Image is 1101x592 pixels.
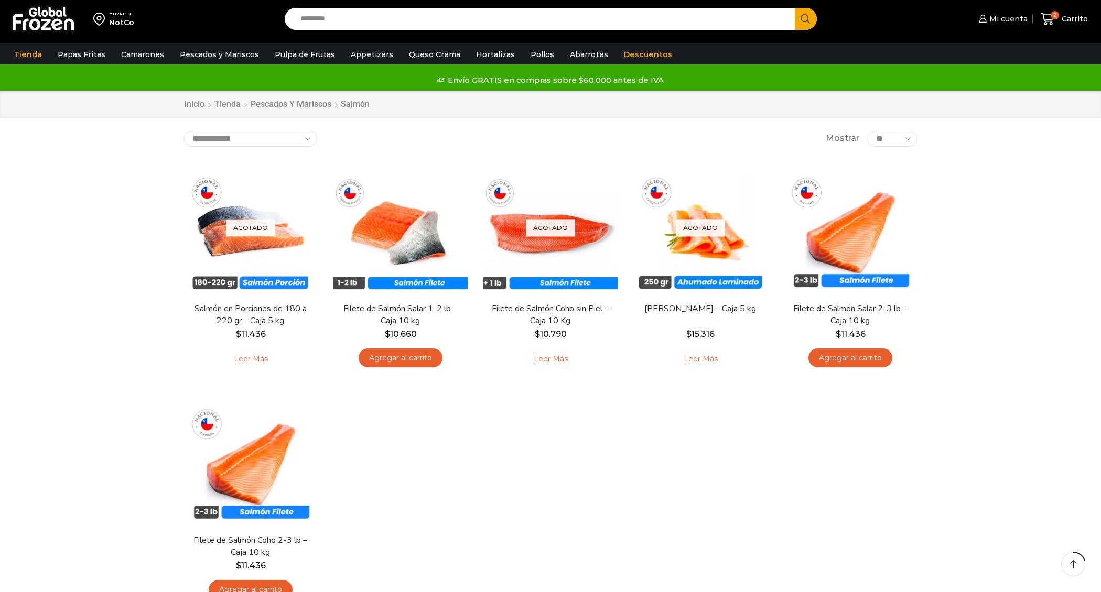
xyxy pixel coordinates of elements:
[109,17,134,28] div: NotCo
[269,45,340,64] a: Pulpa de Frutas
[987,14,1028,24] span: Mi cuenta
[175,45,264,64] a: Pescados y Mariscos
[250,98,332,111] a: Pescados y Mariscos
[183,98,370,111] nav: Breadcrumb
[790,303,911,327] a: Filete de Salmón Salar 2-3 lb – Caja 10 kg
[640,303,761,315] a: [PERSON_NAME] – Caja 5 kg
[1051,11,1059,19] span: 2
[517,348,584,370] a: Leé más sobre “Filete de Salmón Coho sin Piel – Caja 10 Kg”
[359,348,442,368] a: Agregar al carrito: “Filete de Salmón Salar 1-2 lb – Caja 10 kg”
[214,98,241,111] a: Tienda
[535,329,540,339] span: $
[619,45,677,64] a: Descuentos
[190,303,311,327] a: Salmón en Porciones de 180 a 220 gr – Caja 5 kg
[535,329,567,339] bdi: 10.790
[236,561,266,571] bdi: 11.436
[236,329,241,339] span: $
[340,303,461,327] a: Filete de Salmón Salar 1-2 lb – Caja 10 kg
[836,329,841,339] span: $
[93,10,109,28] img: address-field-icon.svg
[836,329,866,339] bdi: 11.436
[116,45,169,64] a: Camarones
[976,8,1028,29] a: Mi cuenta
[686,329,692,339] span: $
[190,534,311,558] a: Filete de Salmón Coho 2-3 lb – Caja 10 kg
[795,8,817,30] button: Search button
[667,348,734,370] a: Leé más sobre “Salmón Ahumado Laminado - Caja 5 kg”
[404,45,466,64] a: Queso Crema
[236,561,241,571] span: $
[346,45,398,64] a: Appetizers
[826,133,859,145] span: Mostrar
[236,329,266,339] bdi: 11.436
[9,45,47,64] a: Tienda
[109,10,134,17] div: Enviar a
[385,329,390,339] span: $
[565,45,613,64] a: Abarrotes
[226,219,275,236] p: Agotado
[490,303,611,327] a: Filete de Salmón Coho sin Piel – Caja 10 Kg
[676,219,725,236] p: Agotado
[52,45,111,64] a: Papas Fritas
[525,45,559,64] a: Pollos
[1059,14,1088,24] span: Carrito
[471,45,520,64] a: Hortalizas
[1038,7,1091,31] a: 2 Carrito
[808,348,892,368] a: Agregar al carrito: “Filete de Salmón Salar 2-3 lb - Caja 10 kg”
[218,348,284,370] a: Leé más sobre “Salmón en Porciones de 180 a 220 gr - Caja 5 kg”
[341,99,370,109] h1: Salmón
[686,329,715,339] bdi: 15.316
[183,98,205,111] a: Inicio
[385,329,417,339] bdi: 10.660
[183,131,317,147] select: Pedido de la tienda
[526,219,575,236] p: Agotado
